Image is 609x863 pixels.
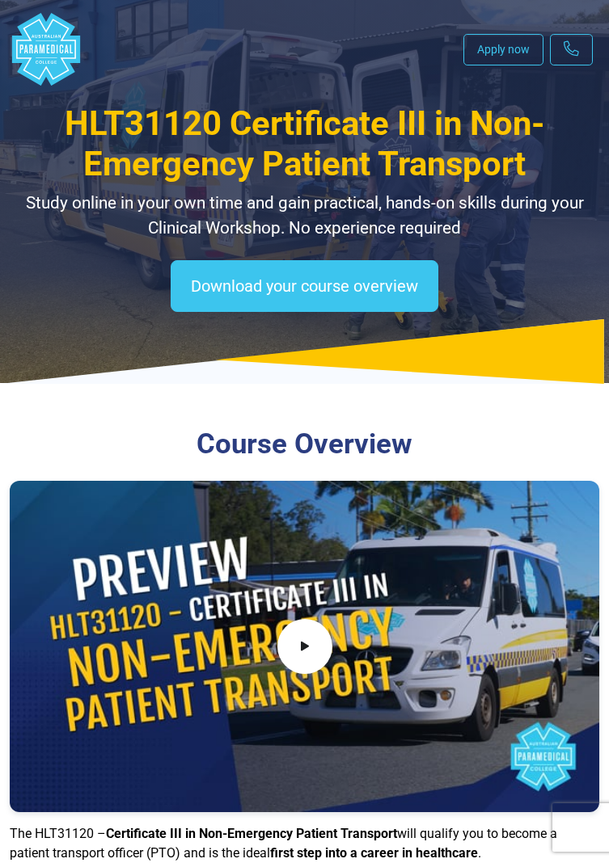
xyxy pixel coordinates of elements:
strong: first step into a career in healthcare [270,845,478,861]
h3: Course Overview [10,427,599,461]
span: HLT31120 Certificate III in Non-Emergency Patient Transport [65,103,544,183]
strong: Certificate III in Non-Emergency Patient Transport [106,826,397,841]
a: Download your course overview [171,260,438,312]
p: Study online in your own time and gain practical, hands-on skills during your Clinical Workshop. ... [10,191,599,241]
div: Australian Paramedical College [10,13,82,86]
span: The HLT31120 – will qualify you to become a patient transport officer (PTO) and is the ideal . [10,826,557,861]
a: Apply now [463,34,543,65]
